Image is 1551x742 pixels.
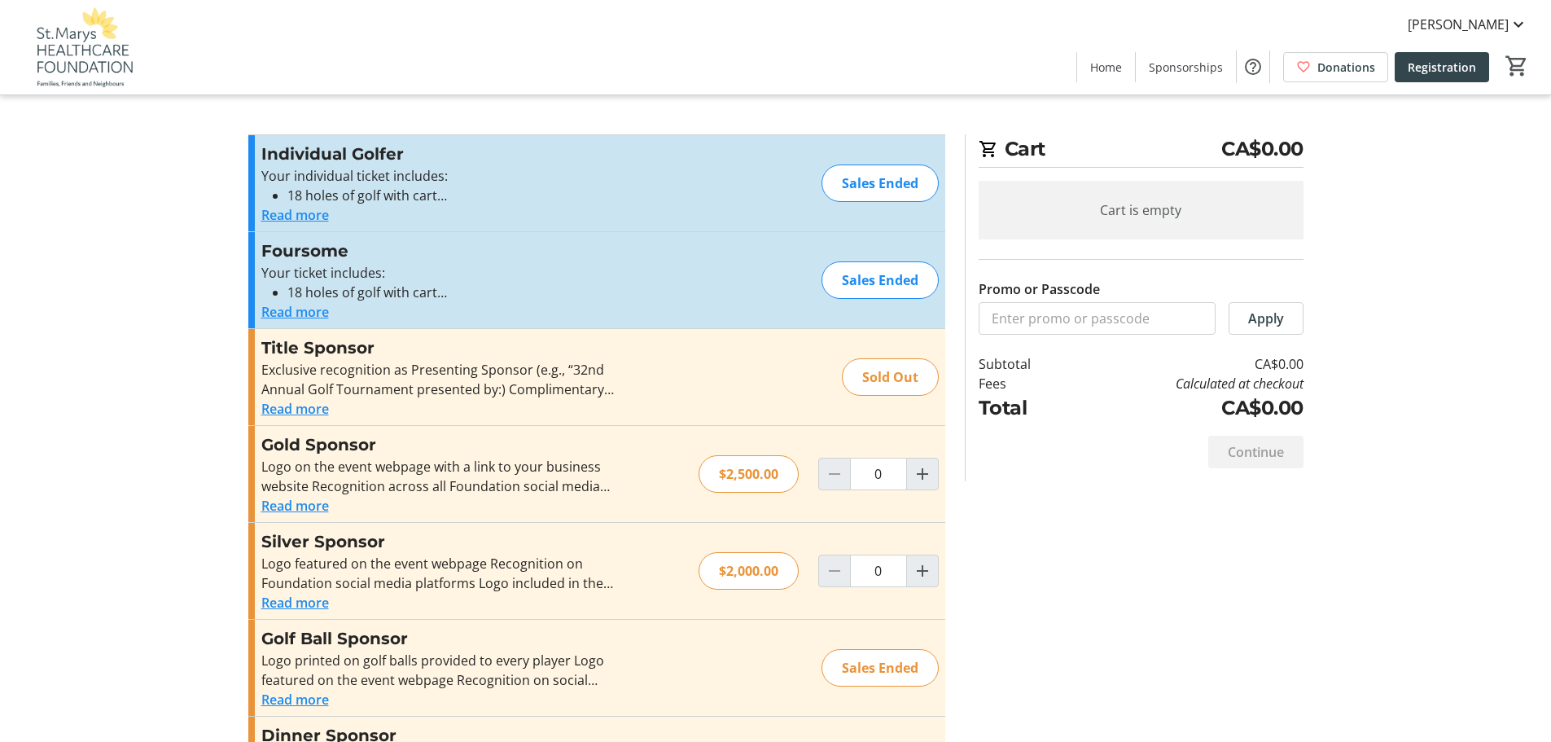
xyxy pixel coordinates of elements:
[1408,15,1509,34] span: [PERSON_NAME]
[261,457,617,496] div: Logo on the event webpage with a link to your business website Recognition across all Foundation ...
[979,374,1073,393] td: Fees
[822,165,939,202] div: Sales Ended
[261,496,329,516] button: Read more
[1237,50,1269,83] button: Help
[261,336,617,360] h3: Title Sponsor
[10,7,155,88] img: St. Marys Healthcare Foundation's Logo
[1221,134,1303,164] span: CA$0.00
[261,302,329,322] button: Read more
[979,134,1303,168] h2: Cart
[287,283,617,302] li: 18 holes of golf with cart
[907,459,938,490] button: Increment by one
[1229,302,1303,335] button: Apply
[850,458,907,490] input: Gold Sponsor Quantity
[699,455,799,493] div: $2,500.00
[842,358,939,396] div: Sold Out
[1072,393,1303,423] td: CA$0.00
[1395,52,1489,82] a: Registration
[1149,59,1223,76] span: Sponsorships
[1283,52,1388,82] a: Donations
[261,360,617,399] div: Exclusive recognition as Presenting Sponsor (e.g., “32nd Annual Golf Tournament presented by:) Co...
[979,181,1303,239] div: Cart is empty
[261,142,617,166] h3: Individual Golfer
[1248,309,1284,328] span: Apply
[979,279,1100,299] label: Promo or Passcode
[979,393,1073,423] td: Total
[1072,374,1303,393] td: Calculated at checkout
[822,649,939,687] div: Sales Ended
[1317,59,1375,76] span: Donations
[1077,52,1135,82] a: Home
[822,261,939,299] div: Sales Ended
[1408,59,1476,76] span: Registration
[261,651,617,690] div: Logo printed on golf balls provided to every player Logo featured on the event webpage Recognitio...
[850,555,907,587] input: Silver Sponsor Quantity
[261,593,329,612] button: Read more
[261,263,617,283] p: Your ticket includes:
[1072,354,1303,374] td: CA$0.00
[261,432,617,457] h3: Gold Sponsor
[261,205,329,225] button: Read more
[1136,52,1236,82] a: Sponsorships
[287,186,617,205] li: 18 holes of golf with cart
[907,555,938,586] button: Increment by one
[261,554,617,593] div: Logo featured on the event webpage Recognition on Foundation social media platforms Logo included...
[979,354,1073,374] td: Subtotal
[699,552,799,590] div: $2,000.00
[261,529,617,554] h3: Silver Sponsor
[1502,51,1531,81] button: Cart
[1395,11,1541,37] button: [PERSON_NAME]
[261,690,329,709] button: Read more
[261,626,617,651] h3: Golf Ball Sponsor
[261,399,329,419] button: Read more
[261,166,617,186] p: Your individual ticket includes:
[979,302,1216,335] input: Enter promo or passcode
[1090,59,1122,76] span: Home
[261,239,617,263] h3: Foursome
